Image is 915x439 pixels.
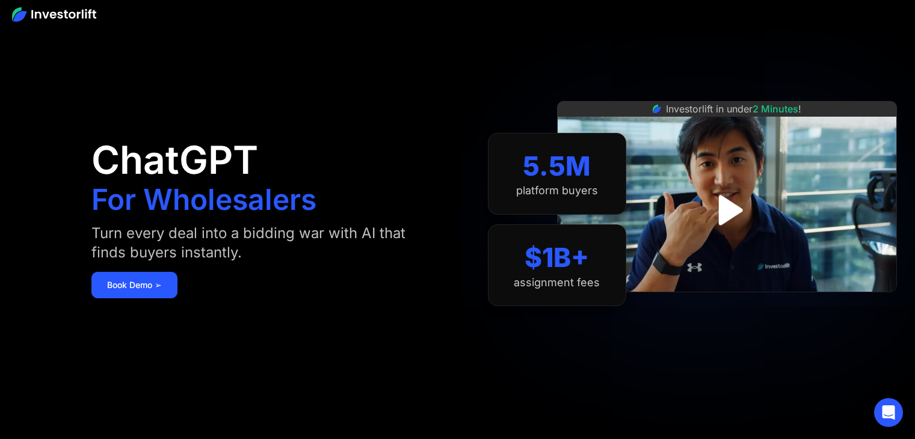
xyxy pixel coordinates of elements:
[91,224,422,262] div: Turn every deal into a bidding war with AI that finds buyers instantly.
[91,141,258,179] h1: ChatGPT
[874,398,903,427] div: Open Intercom Messenger
[91,185,316,214] h1: For Wholesalers
[700,183,754,237] a: open lightbox
[666,102,801,116] div: Investorlift in under !
[523,150,591,182] div: 5.5M
[514,276,600,289] div: assignment fees
[91,272,177,298] a: Book Demo ➢
[516,184,598,197] div: platform buyers
[525,242,589,274] div: $1B+
[636,298,817,313] iframe: Customer reviews powered by Trustpilot
[753,103,798,115] span: 2 Minutes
